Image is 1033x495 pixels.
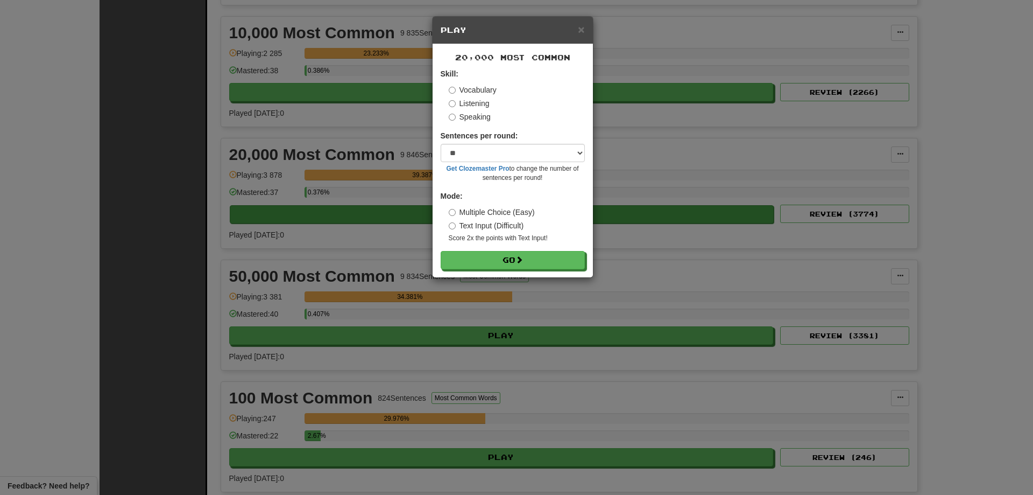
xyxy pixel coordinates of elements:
label: Multiple Choice (Easy) [449,207,535,218]
label: Speaking [449,111,491,122]
button: Go [441,251,585,269]
label: Vocabulary [449,85,497,95]
input: Vocabulary [449,87,456,94]
strong: Mode: [441,192,463,200]
h5: Play [441,25,585,36]
button: Close [578,24,584,35]
input: Listening [449,100,456,107]
small: to change the number of sentences per round! [441,164,585,183]
label: Text Input (Difficult) [449,220,524,231]
input: Speaking [449,114,456,121]
small: Score 2x the points with Text Input ! [449,234,585,243]
a: Get Clozemaster Pro [447,165,510,172]
input: Multiple Choice (Easy) [449,209,456,216]
strong: Skill: [441,69,458,78]
label: Sentences per round: [441,130,518,141]
input: Text Input (Difficult) [449,222,456,229]
span: × [578,23,584,36]
span: 20,000 Most Common [455,53,570,62]
label: Listening [449,98,490,109]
